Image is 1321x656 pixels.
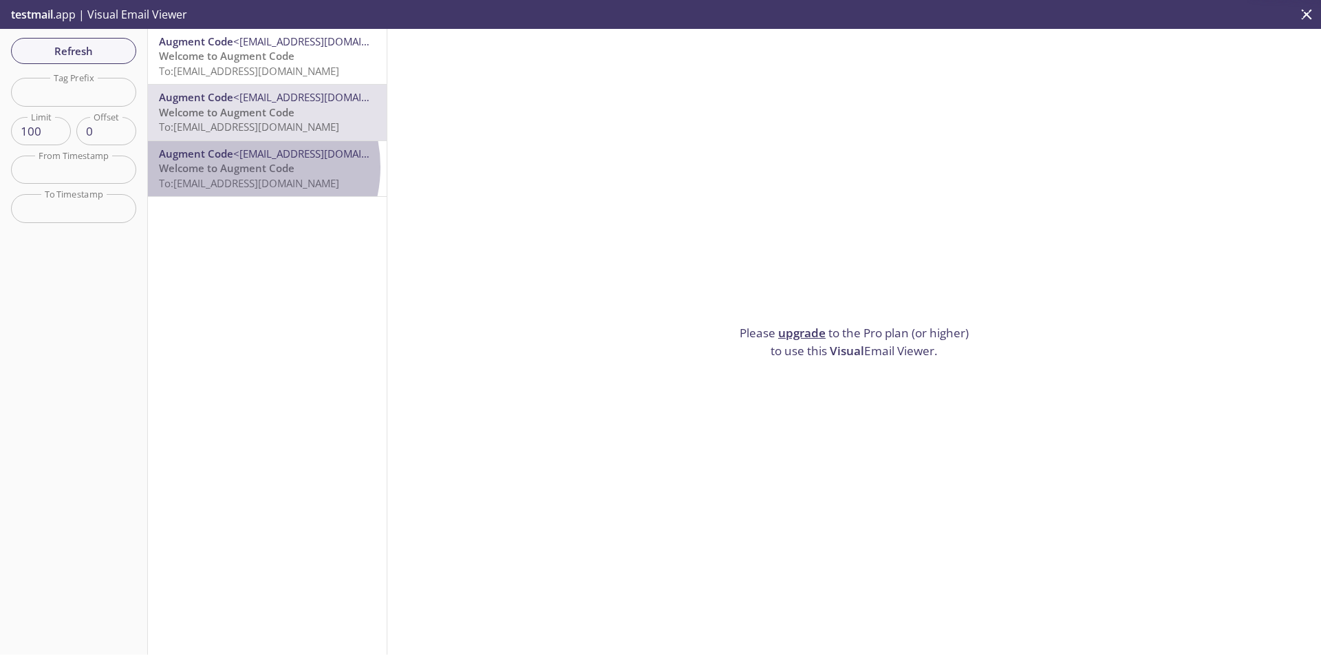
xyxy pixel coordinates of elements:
[148,141,387,196] div: Augment Code<[EMAIL_ADDRESS][DOMAIN_NAME]>Welcome to Augment CodeTo:[EMAIL_ADDRESS][DOMAIN_NAME]
[159,105,294,119] span: Welcome to Augment Code
[233,147,411,160] span: <[EMAIL_ADDRESS][DOMAIN_NAME]>
[734,324,975,359] p: Please to the Pro plan (or higher) to use this Email Viewer.
[233,90,411,104] span: <[EMAIL_ADDRESS][DOMAIN_NAME]>
[159,120,339,134] span: To: [EMAIL_ADDRESS][DOMAIN_NAME]
[159,49,294,63] span: Welcome to Augment Code
[159,147,233,160] span: Augment Code
[22,42,125,60] span: Refresh
[830,343,864,359] span: Visual
[148,85,387,140] div: Augment Code<[EMAIL_ADDRESS][DOMAIN_NAME]>Welcome to Augment CodeTo:[EMAIL_ADDRESS][DOMAIN_NAME]
[148,29,387,197] nav: emails
[159,34,233,48] span: Augment Code
[778,325,826,341] a: upgrade
[233,34,411,48] span: <[EMAIL_ADDRESS][DOMAIN_NAME]>
[148,29,387,84] div: Augment Code<[EMAIL_ADDRESS][DOMAIN_NAME]>Welcome to Augment CodeTo:[EMAIL_ADDRESS][DOMAIN_NAME]
[159,90,233,104] span: Augment Code
[159,64,339,78] span: To: [EMAIL_ADDRESS][DOMAIN_NAME]
[11,7,53,22] span: testmail
[11,38,136,64] button: Refresh
[159,161,294,175] span: Welcome to Augment Code
[159,176,339,190] span: To: [EMAIL_ADDRESS][DOMAIN_NAME]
